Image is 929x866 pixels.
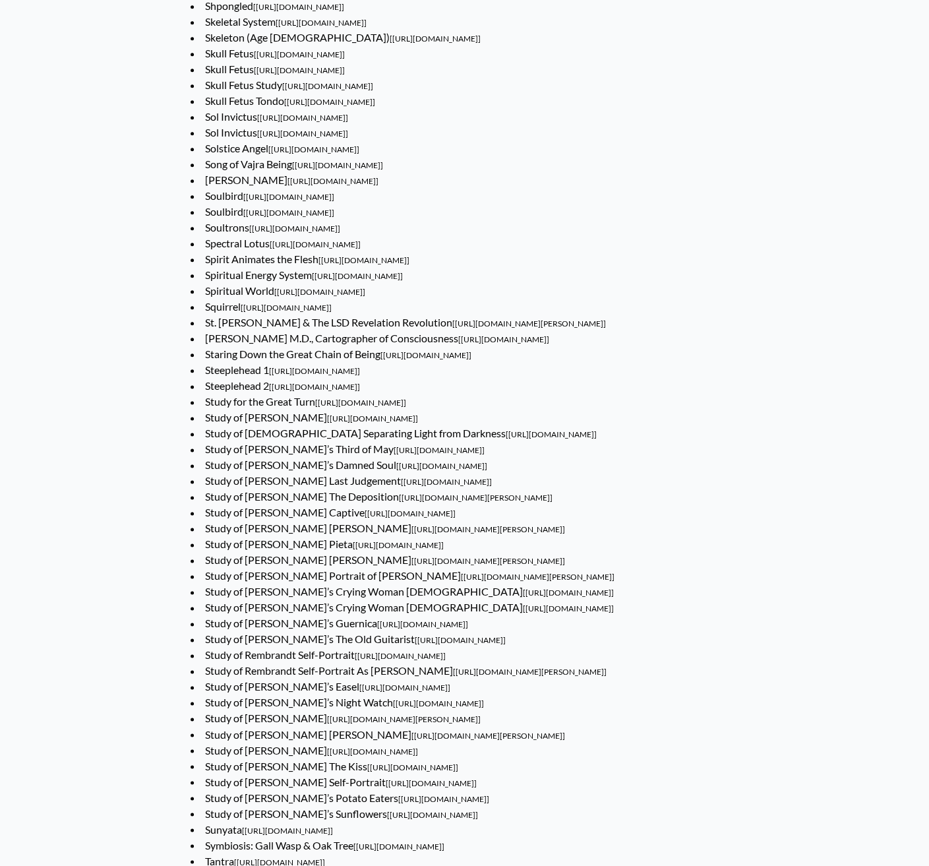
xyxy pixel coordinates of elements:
a: Study of [PERSON_NAME]’s Sunflowers[[URL][DOMAIN_NAME]] [205,807,478,819]
span: [[URL][DOMAIN_NAME]] [243,192,334,202]
span: [[URL][DOMAIN_NAME]] [458,334,549,344]
span: [[URL][DOMAIN_NAME][PERSON_NAME]] [411,730,565,740]
span: [[URL][DOMAIN_NAME]] [506,429,597,439]
span: [[URL][DOMAIN_NAME]] [377,619,468,629]
span: [[URL][DOMAIN_NAME]] [243,208,334,218]
span: [[URL][DOMAIN_NAME]] [269,382,360,392]
a: Study of [PERSON_NAME][[URL][DOMAIN_NAME]] [205,743,418,756]
a: Study of [PERSON_NAME] Captive[[URL][DOMAIN_NAME]] [205,506,456,518]
a: Song of Vajra Being[[URL][DOMAIN_NAME]] [205,158,383,170]
a: Sunyata[[URL][DOMAIN_NAME]] [205,822,333,835]
a: Study of [PERSON_NAME]’s Crying Woman [DEMOGRAPHIC_DATA][[URL][DOMAIN_NAME]] [205,585,614,598]
span: [[URL][DOMAIN_NAME]] [276,18,367,28]
span: [[URL][DOMAIN_NAME]] [327,414,418,423]
a: Solstice Angel[[URL][DOMAIN_NAME]] [205,142,359,154]
a: Spectral Lotus[[URL][DOMAIN_NAME]] [205,237,361,249]
span: [[URL][DOMAIN_NAME]] [401,477,492,487]
a: Study for the Great Turn[[URL][DOMAIN_NAME]] [205,395,406,408]
a: Study of [PERSON_NAME] Pieta[[URL][DOMAIN_NAME]] [205,538,444,550]
span: [[URL][DOMAIN_NAME]] [353,841,444,851]
span: [[URL][DOMAIN_NAME]] [523,588,614,598]
span: [[URL][DOMAIN_NAME][PERSON_NAME]] [399,493,553,503]
span: [[URL][DOMAIN_NAME]] [254,65,345,75]
span: [[URL][DOMAIN_NAME][PERSON_NAME]] [411,556,565,566]
span: [[URL][DOMAIN_NAME]] [398,793,489,803]
span: [[URL][DOMAIN_NAME]] [257,129,348,139]
a: Spiritual World[[URL][DOMAIN_NAME]] [205,284,365,297]
span: [[URL][DOMAIN_NAME][PERSON_NAME]] [452,319,606,328]
span: [[URL][DOMAIN_NAME]] [365,509,456,518]
a: Study of Rembrandt Self-Portrait[[URL][DOMAIN_NAME]] [205,648,446,661]
span: [[URL][DOMAIN_NAME]] [282,81,373,91]
a: Skeleton (Age [DEMOGRAPHIC_DATA])[[URL][DOMAIN_NAME]] [205,31,481,44]
a: Study of [PERSON_NAME] Portrait of [PERSON_NAME][[URL][DOMAIN_NAME][PERSON_NAME]] [205,569,614,582]
a: Study of [PERSON_NAME] The Kiss[[URL][DOMAIN_NAME]] [205,759,458,772]
a: Steeplehead 1[[URL][DOMAIN_NAME]] [205,363,360,376]
a: Study of [PERSON_NAME]’s Crying Woman [DEMOGRAPHIC_DATA][[URL][DOMAIN_NAME]] [205,601,614,613]
a: Soulbird[[URL][DOMAIN_NAME]] [205,205,334,218]
a: Study of [PERSON_NAME][[URL][DOMAIN_NAME]] [205,411,418,423]
span: [[URL][DOMAIN_NAME][PERSON_NAME]] [411,524,565,534]
span: [[URL][DOMAIN_NAME]] [380,350,471,360]
a: Study of [PERSON_NAME]’s Third of May[[URL][DOMAIN_NAME]] [205,443,485,455]
a: Study of [PERSON_NAME] [PERSON_NAME][[URL][DOMAIN_NAME][PERSON_NAME]] [205,522,565,534]
span: [[URL][DOMAIN_NAME]] [415,635,506,645]
span: [[URL][DOMAIN_NAME]] [318,255,409,265]
span: [[URL][DOMAIN_NAME]] [312,271,403,281]
a: Study of [PERSON_NAME]’s Night Watch[[URL][DOMAIN_NAME]] [205,696,484,708]
span: [[URL][DOMAIN_NAME][PERSON_NAME]] [327,714,481,724]
span: [[URL][DOMAIN_NAME]] [270,239,361,249]
span: [[URL][DOMAIN_NAME]] [355,651,446,661]
span: [[URL][DOMAIN_NAME]] [387,809,478,819]
a: Study of [PERSON_NAME] The Deposition[[URL][DOMAIN_NAME][PERSON_NAME]] [205,490,553,503]
a: Study of [PERSON_NAME]’s Easel[[URL][DOMAIN_NAME]] [205,680,450,693]
a: [PERSON_NAME][[URL][DOMAIN_NAME]] [205,173,378,186]
a: Skull Fetus[[URL][DOMAIN_NAME]] [205,47,345,59]
a: Study of [PERSON_NAME] [PERSON_NAME][[URL][DOMAIN_NAME][PERSON_NAME]] [205,727,565,740]
span: [[URL][DOMAIN_NAME]] [257,113,348,123]
a: Study of [PERSON_NAME] Last Judgement[[URL][DOMAIN_NAME]] [205,474,492,487]
a: Study of [PERSON_NAME]’s Potato Eaters[[URL][DOMAIN_NAME]] [205,791,489,803]
span: [[URL][DOMAIN_NAME]] [327,746,418,756]
a: Study of [PERSON_NAME] Self-Portrait[[URL][DOMAIN_NAME]] [205,775,477,788]
a: Squirrel[[URL][DOMAIN_NAME]] [205,300,332,313]
span: [[URL][DOMAIN_NAME]] [274,287,365,297]
span: [[URL][DOMAIN_NAME]] [390,34,481,44]
a: Study of [PERSON_NAME] [PERSON_NAME][[URL][DOMAIN_NAME][PERSON_NAME]] [205,553,565,566]
span: [[URL][DOMAIN_NAME]] [241,303,332,313]
span: [[URL][DOMAIN_NAME]] [269,366,360,376]
a: Study of [DEMOGRAPHIC_DATA] Separating Light from Darkness[[URL][DOMAIN_NAME]] [205,427,597,439]
span: [[URL][DOMAIN_NAME][PERSON_NAME]] [461,572,614,582]
a: Study of Rembrandt Self-Portrait As [PERSON_NAME][[URL][DOMAIN_NAME][PERSON_NAME]] [205,664,607,677]
a: Study of [PERSON_NAME]’s The Old Guitarist[[URL][DOMAIN_NAME]] [205,633,506,645]
a: Staring Down the Great Chain of Being[[URL][DOMAIN_NAME]] [205,348,471,360]
a: Study of [PERSON_NAME]’s Damned Soul[[URL][DOMAIN_NAME]] [205,458,487,471]
a: Study of [PERSON_NAME][[URL][DOMAIN_NAME][PERSON_NAME]] [205,712,481,724]
a: Spiritual Energy System[[URL][DOMAIN_NAME]] [205,268,403,281]
span: [[URL][DOMAIN_NAME]] [315,398,406,408]
span: [[URL][DOMAIN_NAME]] [359,683,450,693]
a: Steeplehead 2[[URL][DOMAIN_NAME]] [205,379,360,392]
a: Sol Invictus[[URL][DOMAIN_NAME]] [205,126,348,139]
span: [[URL][DOMAIN_NAME]] [254,49,345,59]
span: [[URL][DOMAIN_NAME]] [396,461,487,471]
span: [[URL][DOMAIN_NAME]] [253,2,344,12]
a: Soulbird[[URL][DOMAIN_NAME]] [205,189,334,202]
span: [[URL][DOMAIN_NAME]] [284,97,375,107]
span: [[URL][DOMAIN_NAME]] [367,762,458,772]
span: [[URL][DOMAIN_NAME]] [242,825,333,835]
span: [[URL][DOMAIN_NAME][PERSON_NAME]] [453,667,607,677]
a: Spirit Animates the Flesh[[URL][DOMAIN_NAME]] [205,253,409,265]
a: Soultrons[[URL][DOMAIN_NAME]] [205,221,340,233]
a: [PERSON_NAME] M.D., Cartographer of Consciousness[[URL][DOMAIN_NAME]] [205,332,549,344]
span: [[URL][DOMAIN_NAME]] [386,778,477,788]
a: St. [PERSON_NAME] & The LSD Revelation Revolution[[URL][DOMAIN_NAME][PERSON_NAME]] [205,316,606,328]
span: [[URL][DOMAIN_NAME]] [523,603,614,613]
span: [[URL][DOMAIN_NAME]] [393,698,484,708]
span: [[URL][DOMAIN_NAME]] [292,160,383,170]
span: [[URL][DOMAIN_NAME]] [394,445,485,455]
a: Skeletal System[[URL][DOMAIN_NAME]] [205,15,367,28]
a: Skull Fetus Tondo[[URL][DOMAIN_NAME]] [205,94,375,107]
a: Skull Fetus[[URL][DOMAIN_NAME]] [205,63,345,75]
span: [[URL][DOMAIN_NAME]] [249,224,340,233]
